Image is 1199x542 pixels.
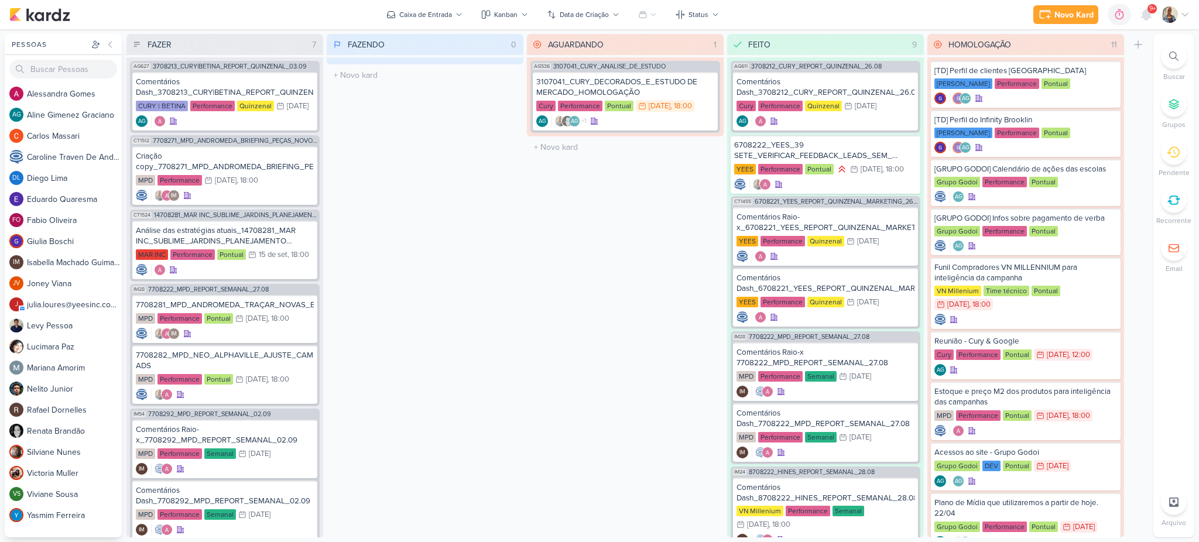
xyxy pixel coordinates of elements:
[807,297,844,307] div: Quinzenal
[934,364,946,376] div: Aline Gimenez Graciano
[171,193,177,199] p: IM
[132,63,150,70] span: AG627
[1054,9,1094,21] div: Novo Kard
[1163,71,1185,82] p: Buscar
[752,447,773,458] div: Colaboradores: Caroline Traven De Andrade, Alessandra Gomes
[950,191,964,203] div: Colaboradores: Aline Gimenez Graciano
[762,386,773,397] img: Alessandra Gomes
[836,163,848,175] div: Prioridade Alta
[536,115,548,127] div: Aline Gimenez Graciano
[27,88,122,100] div: A l e s s a n d r a G o m e s
[956,410,1001,421] div: Performance
[758,432,803,442] div: Performance
[805,164,834,174] div: Pontual
[12,217,20,224] p: FO
[934,164,1117,174] div: [GRUPO GODOI] Calendário de ações das escolas
[736,115,748,127] div: Criador(a): Aline Gimenez Graciano
[733,334,746,340] span: IM28
[307,39,321,51] div: 7
[151,264,166,276] div: Colaboradores: Alessandra Gomes
[136,328,148,339] img: Caroline Traven De Andrade
[9,8,70,22] img: kardz.app
[934,213,1117,224] div: [GRUPO GODOI] Infos sobre pagamento de verba
[154,463,166,475] img: Caroline Traven De Andrade
[171,331,177,337] p: IM
[9,108,23,122] div: Aline Gimenez Graciano
[148,286,269,293] span: 7708222_MPD_REPORT_SEMANAL_27.08
[734,164,756,174] div: YEES
[751,63,882,70] span: 3708212_CURY_REPORT_QUINZENAL_26.08
[237,177,258,184] div: , 18:00
[329,67,521,84] input: + Novo kard
[1153,43,1194,82] li: Ctrl + F
[953,92,964,104] img: Giulia Boschi
[1032,286,1060,296] div: Pontual
[950,142,971,153] div: Colaboradores: Giulia Boschi, Aline Gimenez Graciano
[9,171,23,185] div: Diego Lima
[237,101,274,111] div: Quinzenal
[136,115,148,127] div: Aline Gimenez Graciano
[934,349,954,360] div: Cury
[568,115,580,127] div: Aline Gimenez Graciano
[955,194,962,200] p: AG
[1162,119,1186,130] p: Grupos
[950,240,964,252] div: Colaboradores: Aline Gimenez Graciano
[934,475,946,487] div: Criador(a): Aline Gimenez Graciano
[953,240,964,252] div: Aline Gimenez Graciano
[536,101,556,111] div: Cury
[736,311,748,323] img: Caroline Traven De Andrade
[982,226,1027,236] div: Performance
[204,448,236,459] div: Semanal
[934,475,946,487] div: Aline Gimenez Graciano
[857,238,879,245] div: [DATE]
[969,301,991,308] div: , 18:00
[551,115,587,127] div: Colaboradores: Iara Santos, Renata Brandão, Aline Gimenez Graciano, Alessandra Gomes
[151,463,173,475] div: Colaboradores: Caroline Traven De Andrade, Alessandra Gomes
[755,198,918,205] span: 6708221_YEES_REPORT_QUINZENAL_MARKETING_26.08
[136,225,314,246] div: Análise das estratégias atuais_14708281_MAR INC_SUBLIME_JARDINS_PLANEJAMENTO ESTRATÉGICO
[136,264,148,276] img: Caroline Traven De Andrade
[962,96,970,102] p: AG
[136,463,148,475] div: Criador(a): Isabella Machado Guimarães
[736,408,914,429] div: Comentários Dash_7708222_MPD_REPORT_SEMANAL_27.08
[1033,5,1098,24] button: Novo Kard
[982,177,1027,187] div: Performance
[9,129,23,143] img: Carlos Massari
[13,259,20,266] p: IM
[934,66,1117,76] div: [TD] Perfil de clientes Alto da Lapa
[755,447,766,458] img: Caroline Traven De Andrade
[984,286,1029,296] div: Time técnico
[962,145,970,151] p: AG
[136,328,148,339] div: Criador(a): Caroline Traven De Andrade
[151,190,180,201] div: Colaboradores: Iara Santos, Alessandra Gomes, Isabella Machado Guimarães
[157,374,202,385] div: Performance
[1149,4,1156,13] span: 9+
[132,411,146,417] span: IM54
[736,77,914,98] div: Comentários Dash_3708212_CURY_REPORT_QUINZENAL_26.08
[760,236,805,246] div: Performance
[9,403,23,417] img: Rafael Dornelles
[268,376,289,383] div: , 18:00
[287,102,309,110] div: [DATE]
[956,349,1001,360] div: Performance
[982,461,1001,471] div: DEV
[27,193,122,205] div: E d u a r d o Q u a r e s m a
[1003,349,1032,360] div: Pontual
[136,249,168,260] div: MAR INC
[934,425,946,437] img: Caroline Traven De Andrade
[9,445,23,459] img: Silviane Nunes
[736,251,748,262] img: Caroline Traven De Andrade
[736,115,748,127] div: Aline Gimenez Graciano
[734,140,917,161] div: 6708222_YEES_39 SETE_VERIFICAR_FEEDBACK_LEADS_SEM_ PERFIL
[136,264,148,276] div: Criador(a): Caroline Traven De Andrade
[934,447,1117,458] div: Acessos ao site - Grupo Godoi
[12,175,20,181] p: DL
[953,142,964,153] img: Giulia Boschi
[1042,128,1070,138] div: Pontual
[170,249,215,260] div: Performance
[136,101,188,111] div: CURY | BETINA
[749,334,869,340] span: 7708222_MPD_REPORT_SEMANAL_27.08
[27,256,122,269] div: I s a b e l l a M a c h a d o G u i m a r ã e s
[1068,351,1090,359] div: , 12:00
[259,251,287,259] div: 15 de set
